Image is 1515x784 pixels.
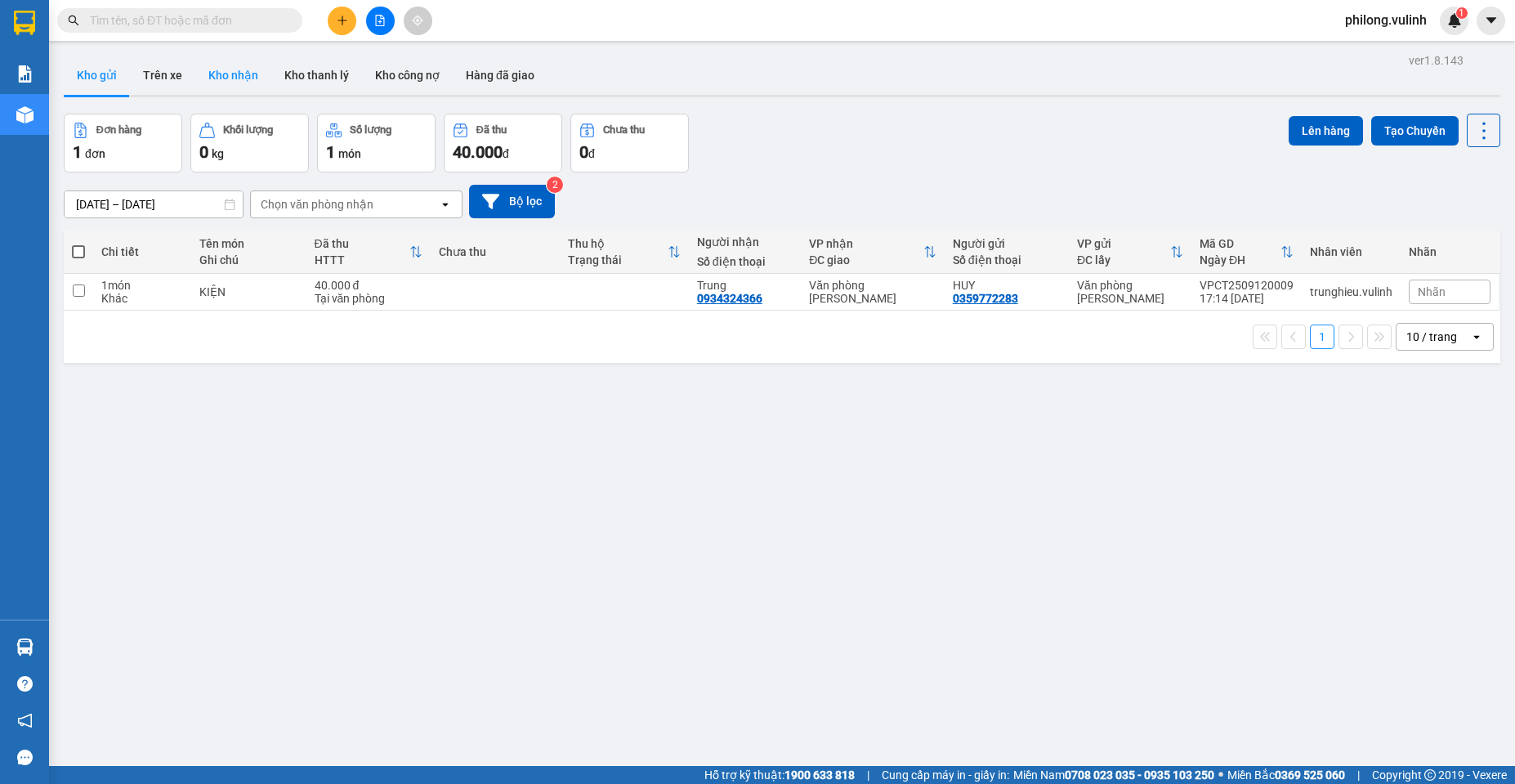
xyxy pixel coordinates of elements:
span: Cung cấp máy in - giấy in: [882,766,1009,784]
span: 1 [73,142,82,162]
div: KIỆN [199,285,298,298]
button: 1 [1310,325,1334,349]
span: | [867,766,869,784]
input: Tìm tên, số ĐT hoặc mã đơn [90,11,283,29]
span: 1 [326,142,335,162]
div: Trung [697,279,793,292]
th: Toggle SortBy [306,231,431,274]
div: Chưa thu [439,245,552,258]
div: Tại văn phòng [315,292,422,305]
span: notification [17,713,33,728]
button: Kho gửi [64,56,130,95]
svg: open [439,198,452,211]
button: file-add [366,7,395,35]
button: Khối lượng0kg [190,114,309,172]
div: ĐC giao [809,253,923,267]
span: 0 [579,142,588,162]
div: Ngày ĐH [1200,253,1280,267]
div: Đã thu [315,237,409,250]
div: Văn phòng [PERSON_NAME] [1077,279,1183,305]
div: Số lượng [350,124,391,136]
div: Nhân viên [1310,245,1392,258]
div: Số điện thoại [953,253,1061,267]
button: Kho nhận [195,56,271,95]
button: caret-down [1477,7,1505,35]
div: ver 1.8.143 [1409,52,1464,69]
th: Toggle SortBy [1069,231,1191,274]
div: Văn phòng [PERSON_NAME] [809,279,936,305]
div: Người gửi [953,237,1061,250]
div: Khác [101,292,183,305]
div: Chọn văn phòng nhận [261,196,373,213]
button: Tạo Chuyến [1371,116,1459,146]
div: Khối lượng [223,124,273,136]
div: VPCT2509120009 [1200,279,1294,292]
div: ĐC lấy [1077,253,1170,267]
span: caret-down [1484,13,1499,28]
div: 17:14 [DATE] [1200,292,1294,305]
button: Trên xe [130,56,195,95]
span: đơn [85,147,105,160]
div: 0934324366 [697,292,762,305]
div: Đã thu [476,124,507,136]
button: Đã thu40.000đ [444,114,562,172]
span: Miền Bắc [1227,766,1345,784]
div: 0359772283 [953,292,1018,305]
div: Ghi chú [199,253,298,267]
th: Toggle SortBy [801,231,944,274]
div: VP nhận [809,237,923,250]
span: 40.000 [453,142,503,162]
button: Kho công nợ [362,56,453,95]
button: plus [328,7,356,35]
button: Kho thanh lý [271,56,362,95]
span: 1 [1459,7,1464,19]
span: | [1357,766,1360,784]
img: solution-icon [16,65,34,83]
span: Miền Nam [1013,766,1214,784]
div: Trạng thái [568,253,668,267]
button: Hàng đã giao [453,56,547,95]
div: Chưa thu [603,124,645,136]
div: Người nhận [697,235,793,249]
div: VP gửi [1077,237,1170,250]
strong: 0369 525 060 [1275,768,1345,782]
span: aim [412,15,423,26]
div: HUY [953,279,1061,292]
img: logo-vxr [14,11,35,35]
span: question-circle [17,676,33,692]
span: copyright [1424,769,1436,781]
button: Số lượng1món [317,114,436,172]
span: plus [337,15,348,26]
span: Nhãn [1418,285,1446,298]
div: Chi tiết [101,245,183,258]
span: kg [212,147,224,160]
div: 1 món [101,279,183,292]
sup: 2 [547,177,563,193]
div: Đơn hàng [96,124,141,136]
sup: 1 [1456,7,1468,19]
svg: open [1470,330,1483,343]
span: philong.vulinh [1332,10,1440,30]
div: 10 / trang [1406,329,1457,345]
img: warehouse-icon [16,106,34,123]
span: 0 [199,142,208,162]
input: Select a date range. [65,191,243,217]
button: Bộ lọc [469,185,555,218]
div: HTTT [315,253,409,267]
span: đ [503,147,509,160]
span: search [68,15,79,26]
span: Hỗ trợ kỹ thuật: [704,766,855,784]
strong: 0708 023 035 - 0935 103 250 [1065,768,1214,782]
div: 40.000 đ [315,279,422,292]
div: Nhãn [1409,245,1490,258]
div: Số điện thoại [697,255,793,268]
button: Chưa thu0đ [570,114,689,172]
div: Mã GD [1200,237,1280,250]
img: warehouse-icon [16,638,34,656]
th: Toggle SortBy [1191,231,1302,274]
img: icon-new-feature [1447,13,1462,28]
span: món [338,147,361,160]
span: đ [588,147,595,160]
span: file-add [374,15,386,26]
div: Thu hộ [568,237,668,250]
